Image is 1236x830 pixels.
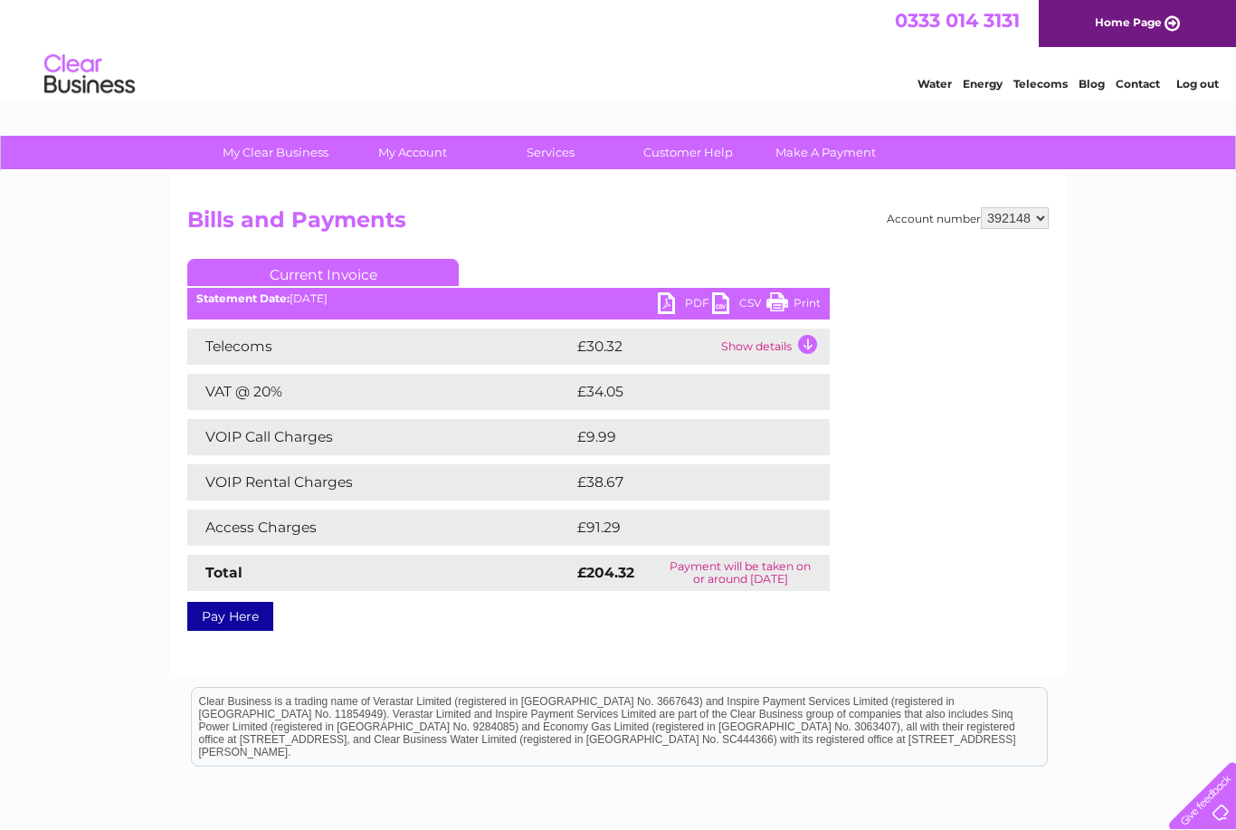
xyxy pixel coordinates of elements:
a: Current Invoice [187,259,459,286]
div: Account number [887,207,1049,229]
td: £38.67 [573,464,794,501]
a: My Clear Business [201,136,350,169]
strong: Total [205,564,242,581]
b: Statement Date: [196,291,290,305]
td: Show details [717,329,830,365]
a: 0333 014 3131 [895,9,1020,32]
td: £34.05 [573,374,794,410]
td: Access Charges [187,510,573,546]
td: VOIP Rental Charges [187,464,573,501]
a: My Account [338,136,488,169]
strong: £204.32 [577,564,634,581]
img: logo.png [43,47,136,102]
div: [DATE] [187,292,830,305]
a: Telecoms [1013,77,1068,91]
a: Customer Help [613,136,763,169]
td: £9.99 [573,419,789,455]
a: Log out [1176,77,1219,91]
a: Contact [1116,77,1160,91]
td: VOIP Call Charges [187,419,573,455]
a: Make A Payment [751,136,900,169]
td: £30.32 [573,329,717,365]
td: Telecoms [187,329,573,365]
a: PDF [658,292,712,319]
a: Blog [1079,77,1105,91]
a: Energy [963,77,1003,91]
td: Payment will be taken on or around [DATE] [651,555,830,591]
a: CSV [712,292,766,319]
a: Print [766,292,821,319]
td: £91.29 [573,510,792,546]
a: Services [476,136,625,169]
a: Pay Here [187,602,273,631]
td: VAT @ 20% [187,374,573,410]
a: Water [917,77,952,91]
h2: Bills and Payments [187,207,1049,242]
div: Clear Business is a trading name of Verastar Limited (registered in [GEOGRAPHIC_DATA] No. 3667643... [192,10,1047,88]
